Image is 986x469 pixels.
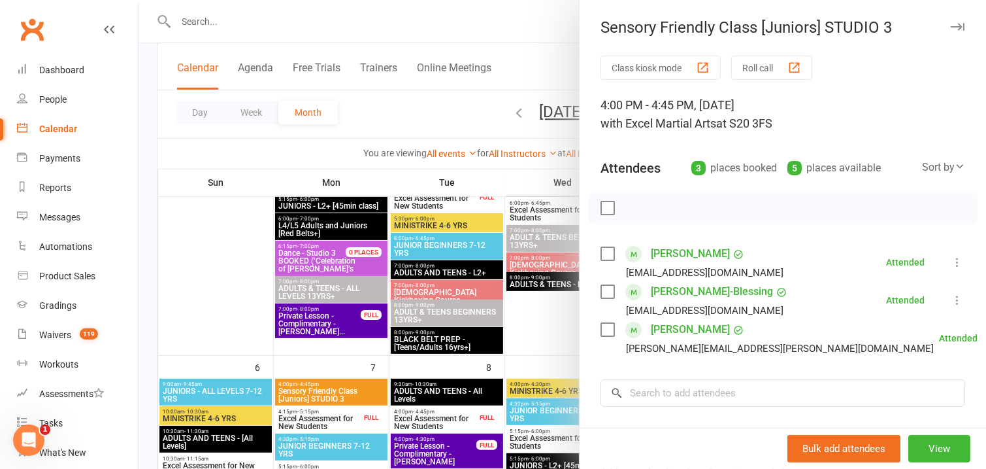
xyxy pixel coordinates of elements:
a: [PERSON_NAME] [651,319,730,340]
button: Roll call [731,56,812,80]
button: Class kiosk mode [600,56,721,80]
a: Assessments [17,379,138,409]
input: Search to add attendees [600,379,965,407]
div: 3 [691,161,706,175]
div: Messages [39,212,80,222]
span: with Excel Martial Arts [600,116,716,130]
div: Sort by [922,159,965,176]
div: Assessments [39,389,104,399]
a: Workouts [17,350,138,379]
a: Reports [17,173,138,203]
div: Calendar [39,124,77,134]
a: Waivers 119 [17,321,138,350]
div: Attended [886,258,925,267]
div: Workouts [39,359,78,370]
div: places available [787,159,881,177]
div: Attendees [600,159,661,177]
a: What's New [17,438,138,468]
div: [EMAIL_ADDRESS][DOMAIN_NAME] [626,302,783,319]
div: Product Sales [39,271,95,281]
div: Sensory Friendly Class [Juniors] STUDIO 3 [580,18,986,37]
div: [EMAIL_ADDRESS][DOMAIN_NAME] [626,264,783,281]
div: Gradings [39,300,76,311]
span: 119 [80,328,98,339]
div: places booked [691,159,777,177]
span: 1 [40,425,50,435]
div: Dashboard [39,65,84,75]
div: 5 [787,161,802,175]
a: Messages [17,203,138,232]
a: [PERSON_NAME]-Blessing [651,281,773,302]
a: People [17,85,138,114]
div: Automations [39,241,92,252]
a: Gradings [17,291,138,321]
button: View [908,435,970,462]
div: Tasks [39,418,63,428]
div: Attended [939,334,978,343]
a: Calendar [17,114,138,144]
div: What's New [39,447,86,458]
a: Clubworx [16,13,48,46]
a: Automations [17,232,138,262]
span: at S20 3FS [716,116,772,130]
div: People [39,94,67,105]
iframe: Intercom live chat [13,425,44,456]
div: 4:00 PM - 4:45 PM, [DATE] [600,96,965,133]
a: Tasks [17,409,138,438]
div: [PERSON_NAME][EMAIL_ADDRESS][PERSON_NAME][DOMAIN_NAME] [626,340,934,357]
a: Payments [17,144,138,173]
div: Reports [39,182,71,193]
div: Payments [39,153,80,164]
div: Attended [886,296,925,305]
div: Waivers [39,330,71,340]
a: Dashboard [17,56,138,85]
button: Bulk add attendees [787,435,900,462]
a: Product Sales [17,262,138,291]
a: [PERSON_NAME] [651,243,730,264]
